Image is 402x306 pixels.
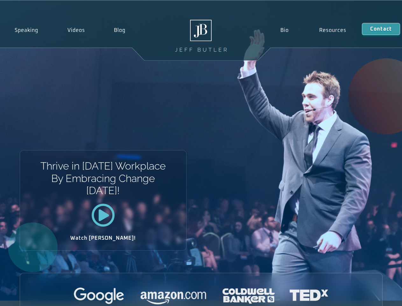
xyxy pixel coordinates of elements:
a: Contact [362,23,400,35]
nav: Menu [265,23,362,38]
a: Bio [265,23,304,38]
a: Blog [99,23,140,38]
h2: Watch [PERSON_NAME]! [42,236,164,241]
h1: Thrive in [DATE] Workplace By Embracing Change [DATE]! [40,160,166,197]
a: Videos [53,23,100,38]
span: Contact [370,26,392,32]
a: Resources [304,23,362,38]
